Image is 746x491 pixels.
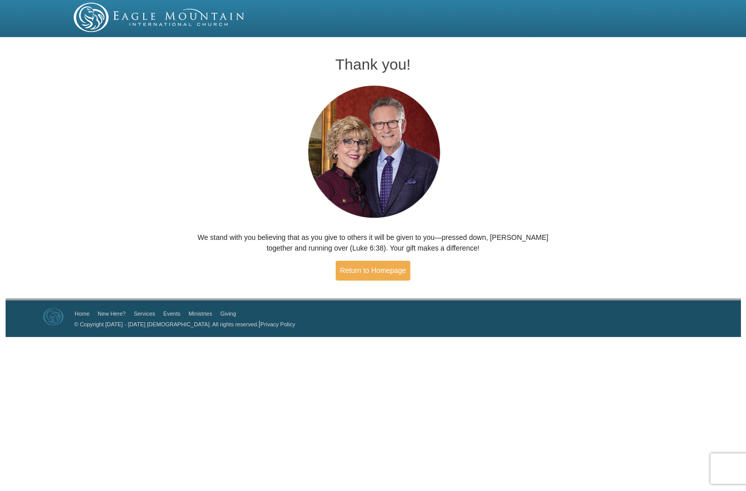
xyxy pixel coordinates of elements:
[336,261,411,281] a: Return to Homepage
[74,3,245,32] img: EMIC
[192,232,555,254] p: We stand with you believing that as you give to others it will be given to you—pressed down, [PER...
[98,311,125,317] a: New Here?
[43,308,63,325] img: Eagle Mountain International Church
[220,311,236,317] a: Giving
[164,311,181,317] a: Events
[298,82,448,222] img: Pastors George and Terri Pearsons
[75,311,89,317] a: Home
[74,321,258,327] a: © Copyright [DATE] - [DATE] [DEMOGRAPHIC_DATA]. All rights reserved.
[192,56,555,73] h1: Thank you!
[188,311,212,317] a: Ministries
[71,319,295,329] p: |
[261,321,295,327] a: Privacy Policy
[134,311,155,317] a: Services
